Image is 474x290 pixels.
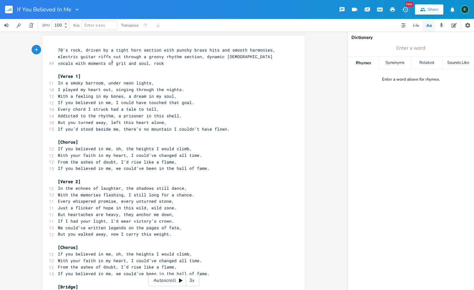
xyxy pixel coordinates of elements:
span: If you believed in me, oh, the heights I would climb, [58,146,192,151]
div: New [405,2,413,7]
span: If you believed in me, oh, the heights I would climb, [58,251,192,257]
div: 3x [186,275,197,286]
div: Enter a word above for rhymes. [382,77,440,82]
span: With your faith in my heart, I could’ve changed all time. [58,152,202,158]
span: Enter a word [396,45,425,52]
span: If you believed in me, we could’ve been in the hall of fame. [58,271,210,276]
div: Related [411,57,442,69]
span: From the ashes of doubt, I’d rise like a flame, [58,264,177,270]
span: Just a flicker of hope in this wild, wild zone. [58,205,177,211]
span: But you walked away, now I carry this weight. [58,231,172,237]
span: [Chorus] [58,244,78,250]
span: But heartaches are heavy, they anchor me down, [58,212,174,217]
span: [Chorus] [58,139,78,145]
span: If you believed in me, I could have touched that goal. [58,100,194,105]
div: Key [73,23,80,27]
span: 70's rock, driven by a tight horn section with punchy brass hits and smooth harmonies, electric g... [58,47,278,66]
span: With your faith in my heart, I could’ve changed all time. [58,258,202,263]
div: Autoscroll [148,275,199,286]
div: Koval [461,5,469,14]
div: BPM [42,24,50,27]
button: Share [415,4,443,15]
span: In a smoky barroom, under neon lights, [58,80,154,86]
span: With a feeling in my bones, a dream in my soul, [58,93,177,99]
span: In the echoes of laughter, the shadows still dance, [58,185,187,191]
span: [Verse 1] [58,73,81,79]
span: From the ashes of doubt, I’d rise like a flame, [58,159,177,165]
div: Transpose [121,23,138,27]
span: [Verse 2] [58,179,81,184]
div: Sounds Like [443,57,474,69]
span: We could’ve written legends on the pages of fate, [58,225,182,231]
span: Addicted to the rhythm, a prisoner in this shell. [58,113,182,119]
span: Every chord I struck had a tale to tell, [58,106,159,112]
span: If I had your light, I’d wear victory’s crown. [58,218,174,224]
span: Enter a key [84,22,105,28]
span: If you’d stood beside me, there’s no mountain I couldn’t have flown. [58,126,230,132]
span: [Bridge] [58,284,78,290]
span: If You Believed In Me [17,7,71,12]
div: Dictionary [351,35,470,40]
span: If you believed in me, we could’ve been in the hall of fame. [58,165,210,171]
span: With the memories flashing, I still long for a chance. [58,192,194,198]
button: New [399,4,411,15]
div: Rhymes [348,57,379,69]
span: But you turned away, left this heart alone, [58,120,167,125]
button: K [461,2,469,17]
span: Every whispered promise, every unturned stone, [58,198,174,204]
div: Share [428,7,438,12]
div: Synonyms [379,57,410,69]
span: I played my heart out, singing through the nights. [58,87,184,92]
